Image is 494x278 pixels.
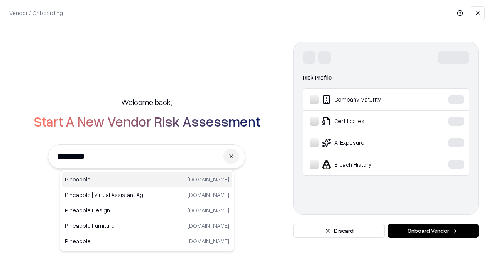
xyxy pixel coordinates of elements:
[34,114,260,129] h2: Start A New Vendor Risk Assessment
[9,9,63,17] p: Vendor / Onboarding
[65,206,147,214] p: Pineapple Design
[65,237,147,245] p: Pineapple
[310,138,425,147] div: AI Exposure
[310,95,425,104] div: Company Maturity
[60,170,234,251] div: Suggestions
[121,97,172,107] h5: Welcome back,
[188,237,229,245] p: [DOMAIN_NAME]
[188,222,229,230] p: [DOMAIN_NAME]
[188,191,229,199] p: [DOMAIN_NAME]
[65,175,147,183] p: Pineapple
[388,224,479,238] button: Onboard Vendor
[293,224,385,238] button: Discard
[310,160,425,169] div: Breach History
[65,191,147,199] p: Pineapple | Virtual Assistant Agency
[65,222,147,230] p: Pineapple Furniture
[188,175,229,183] p: [DOMAIN_NAME]
[188,206,229,214] p: [DOMAIN_NAME]
[310,117,425,126] div: Certificates
[303,73,469,82] div: Risk Profile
